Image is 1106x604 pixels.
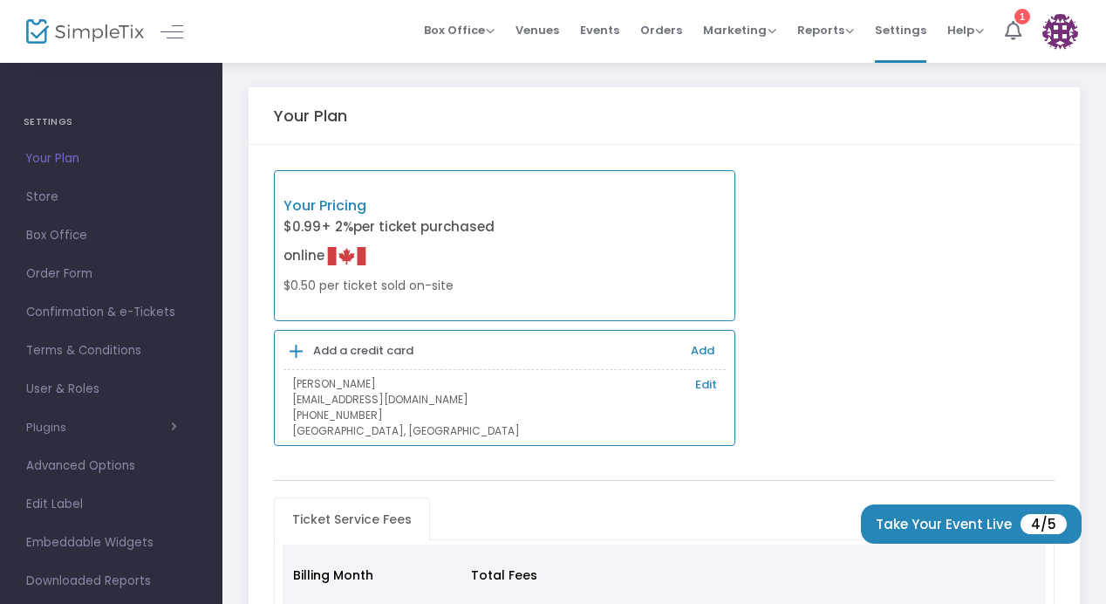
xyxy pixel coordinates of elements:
[26,493,196,516] span: Edit Label
[327,237,366,276] img: Canadian Flag
[26,301,196,324] span: Confirmation & e-Tickets
[861,504,1082,544] button: Take Your Event Live4/5
[703,22,776,38] span: Marketing
[283,196,505,216] p: Your Pricing
[640,8,682,52] span: Orders
[26,224,196,247] span: Box Office
[283,277,505,295] p: $0.50 per ticket sold on-site
[292,392,718,408] p: [EMAIL_ADDRESS][DOMAIN_NAME]
[691,342,714,359] a: Add
[26,263,196,285] span: Order Form
[580,8,619,52] span: Events
[26,421,177,435] button: Plugins
[26,570,196,593] span: Downloaded Reports
[26,532,196,554] span: Embeddable Widgets
[424,22,495,38] span: Box Office
[321,217,353,236] span: + 2%
[1021,514,1067,534] span: 4/5
[947,22,984,38] span: Help
[875,8,926,52] span: Settings
[24,105,199,140] h4: SETTINGS
[1014,9,1030,24] div: 1
[274,106,347,126] h5: Your Plan
[292,376,718,392] p: [PERSON_NAME]
[695,376,717,394] a: Edit
[26,340,196,362] span: Terms & Conditions
[26,378,196,401] span: User & Roles
[292,408,718,423] p: [PHONE_NUMBER]
[313,342,413,359] b: Add a credit card
[515,8,559,52] span: Venues
[282,505,422,533] span: Ticket Service Fees
[292,423,718,439] p: [GEOGRAPHIC_DATA], [GEOGRAPHIC_DATA]
[283,217,505,277] p: $0.99 per ticket purchased online
[26,148,196,170] span: Your Plan
[797,22,854,38] span: Reports
[26,455,196,477] span: Advanced Options
[26,186,196,209] span: Store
